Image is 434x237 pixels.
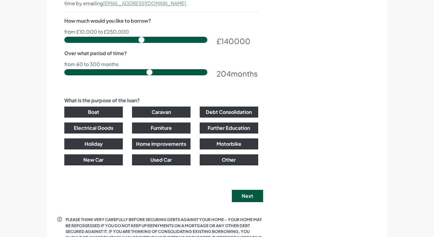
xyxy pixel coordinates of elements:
[132,138,191,149] button: Home Improvements
[217,69,231,78] span: 204
[132,154,191,165] button: Used Car
[64,29,258,34] p: from £10,000 to £250,000
[64,17,151,24] label: How much would you like to borrow?
[232,190,263,202] button: Next
[64,138,123,149] button: Holiday
[64,50,127,57] label: Over what period of time?
[217,36,258,47] div: £
[200,138,258,149] button: Motorbike
[200,107,258,118] button: Debt Consolidation
[64,97,140,104] label: What is the purpose of the loan?
[64,122,123,134] button: Electrical Goods
[200,154,258,165] button: Other
[64,154,123,165] button: New Car
[132,122,191,134] button: Furniture
[200,122,258,134] button: Further Education
[64,107,123,118] button: Boat
[132,107,191,118] button: Caravan
[217,68,258,79] div: months
[64,62,258,67] p: from 60 to 300 months
[221,36,251,46] span: 140000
